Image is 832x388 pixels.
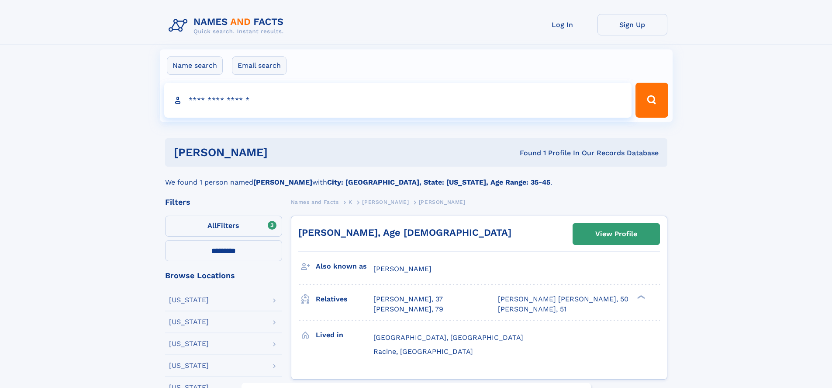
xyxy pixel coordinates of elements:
span: [PERSON_NAME] [373,265,432,273]
h3: Also known as [316,259,373,274]
h3: Lived in [316,328,373,343]
span: Racine, [GEOGRAPHIC_DATA] [373,347,473,356]
div: We found 1 person named with . [165,167,667,188]
label: Email search [232,56,287,75]
span: K [349,199,352,205]
a: K [349,196,352,207]
div: [US_STATE] [169,362,209,369]
div: Found 1 Profile In Our Records Database [394,148,659,158]
b: City: [GEOGRAPHIC_DATA], State: [US_STATE], Age Range: 35-45 [327,178,550,186]
div: [US_STATE] [169,340,209,347]
a: View Profile [573,224,659,245]
div: [US_STATE] [169,318,209,325]
div: Filters [165,198,282,206]
a: [PERSON_NAME] [362,196,409,207]
a: [PERSON_NAME] [PERSON_NAME], 50 [498,294,628,304]
a: [PERSON_NAME], 37 [373,294,443,304]
h3: Relatives [316,292,373,307]
a: [PERSON_NAME], Age [DEMOGRAPHIC_DATA] [298,227,511,238]
a: Names and Facts [291,196,339,207]
span: [GEOGRAPHIC_DATA], [GEOGRAPHIC_DATA] [373,333,523,342]
h1: [PERSON_NAME] [174,147,394,158]
span: [PERSON_NAME] [419,199,466,205]
button: Search Button [635,83,668,118]
label: Filters [165,216,282,237]
span: All [207,221,217,230]
div: Browse Locations [165,272,282,280]
input: search input [164,83,632,118]
div: [US_STATE] [169,297,209,304]
b: [PERSON_NAME] [253,178,312,186]
div: View Profile [595,224,637,244]
span: [PERSON_NAME] [362,199,409,205]
label: Name search [167,56,223,75]
a: [PERSON_NAME], 51 [498,304,566,314]
a: Log In [528,14,597,35]
a: [PERSON_NAME], 79 [373,304,443,314]
img: Logo Names and Facts [165,14,291,38]
a: Sign Up [597,14,667,35]
div: ❯ [635,294,646,300]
